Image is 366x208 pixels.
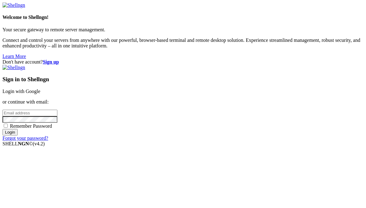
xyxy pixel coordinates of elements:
p: Connect and control your servers from anywhere with our powerful, browser-based terminal and remo... [2,38,364,49]
p: or continue with email: [2,99,364,105]
h3: Sign in to Shellngn [2,76,364,83]
input: Remember Password [4,124,8,128]
span: 4.2.0 [33,141,45,146]
img: Shellngn [2,2,25,8]
b: NGN [18,141,29,146]
p: Your secure gateway to remote server management. [2,27,364,33]
input: Login [2,129,18,135]
div: Don't have account? [2,59,364,65]
a: Sign up [43,59,59,64]
a: Login with Google [2,89,40,94]
img: Shellngn [2,65,25,70]
a: Forgot your password? [2,135,48,141]
a: Learn More [2,54,26,59]
h4: Welcome to Shellngn! [2,15,364,20]
span: SHELL © [2,141,45,146]
span: Remember Password [10,123,52,129]
input: Email address [2,110,57,116]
